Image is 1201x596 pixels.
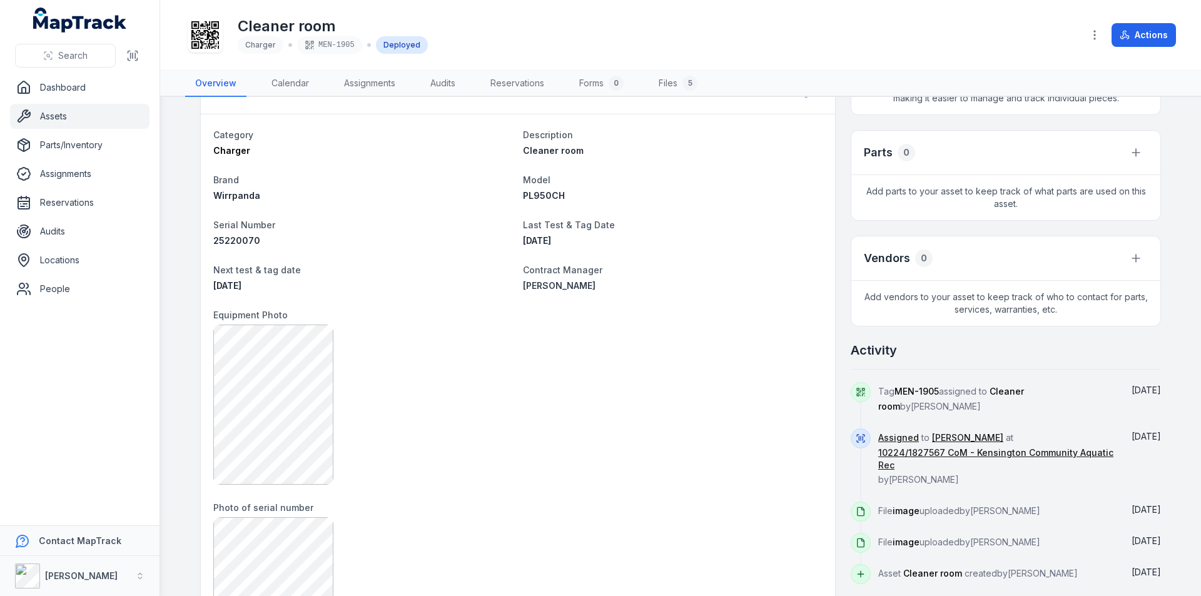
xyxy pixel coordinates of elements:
[609,76,624,91] div: 0
[213,145,250,156] span: Charger
[10,190,149,215] a: Reservations
[523,235,551,246] time: 8/29/2025, 12:00:00 AM
[213,129,253,140] span: Category
[523,280,823,292] a: [PERSON_NAME]
[420,71,465,97] a: Audits
[10,276,149,301] a: People
[878,432,919,444] a: Assigned
[1132,567,1161,577] span: [DATE]
[851,281,1160,326] span: Add vendors to your asset to keep track of who to contact for parts, services, warranties, etc.
[523,235,551,246] span: [DATE]
[893,505,920,516] span: image
[238,16,428,36] h1: Cleaner room
[1132,504,1161,515] span: [DATE]
[893,537,920,547] span: image
[213,502,313,513] span: Photo of serial number
[864,144,893,161] h3: Parts
[15,44,116,68] button: Search
[1132,567,1161,577] time: 9/23/2025, 4:47:37 PM
[185,71,246,97] a: Overview
[213,190,260,201] span: Wirrpanda
[682,76,697,91] div: 5
[10,161,149,186] a: Assignments
[10,75,149,100] a: Dashboard
[523,129,573,140] span: Description
[523,265,602,275] span: Contract Manager
[39,535,121,546] strong: Contact MapTrack
[878,386,1024,412] span: Tag assigned to by [PERSON_NAME]
[480,71,554,97] a: Reservations
[932,432,1003,444] a: [PERSON_NAME]
[915,250,933,267] div: 0
[1132,431,1161,442] time: 9/23/2025, 4:48:51 PM
[878,447,1113,472] a: 10224/1827567 CoM - Kensington Community Aquatic Rec
[1132,385,1161,395] time: 9/23/2025, 4:49:13 PM
[894,386,939,396] span: MEN-1905
[1132,431,1161,442] span: [DATE]
[213,280,241,291] span: [DATE]
[878,537,1040,547] span: File uploaded by [PERSON_NAME]
[261,71,319,97] a: Calendar
[58,49,88,62] span: Search
[10,219,149,244] a: Audits
[10,248,149,273] a: Locations
[898,144,915,161] div: 0
[523,174,550,185] span: Model
[213,235,260,246] span: 25220070
[213,220,275,230] span: Serial Number
[878,568,1078,578] span: Asset created by [PERSON_NAME]
[1132,535,1161,546] time: 9/23/2025, 4:48:16 PM
[1132,504,1161,515] time: 9/23/2025, 4:48:16 PM
[10,133,149,158] a: Parts/Inventory
[649,71,707,97] a: Files5
[851,341,897,359] h2: Activity
[334,71,405,97] a: Assignments
[376,36,428,54] div: Deployed
[213,174,239,185] span: Brand
[523,145,584,156] span: Cleaner room
[864,250,910,267] h3: Vendors
[1112,23,1176,47] button: Actions
[33,8,127,33] a: MapTrack
[1132,535,1161,546] span: [DATE]
[523,190,565,201] span: PL950CH
[245,40,276,49] span: Charger
[878,505,1040,516] span: File uploaded by [PERSON_NAME]
[569,71,634,97] a: Forms0
[10,104,149,129] a: Assets
[213,265,301,275] span: Next test & tag date
[45,570,118,581] strong: [PERSON_NAME]
[1132,385,1161,395] span: [DATE]
[213,310,288,320] span: Equipment Photo
[297,36,362,54] div: MEN-1905
[903,568,962,578] span: Cleaner room
[523,220,615,230] span: Last Test & Tag Date
[851,175,1160,220] span: Add parts to your asset to keep track of what parts are used on this asset.
[878,432,1113,485] span: to at by [PERSON_NAME]
[213,280,241,291] time: 2/28/2026, 12:00:00 AM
